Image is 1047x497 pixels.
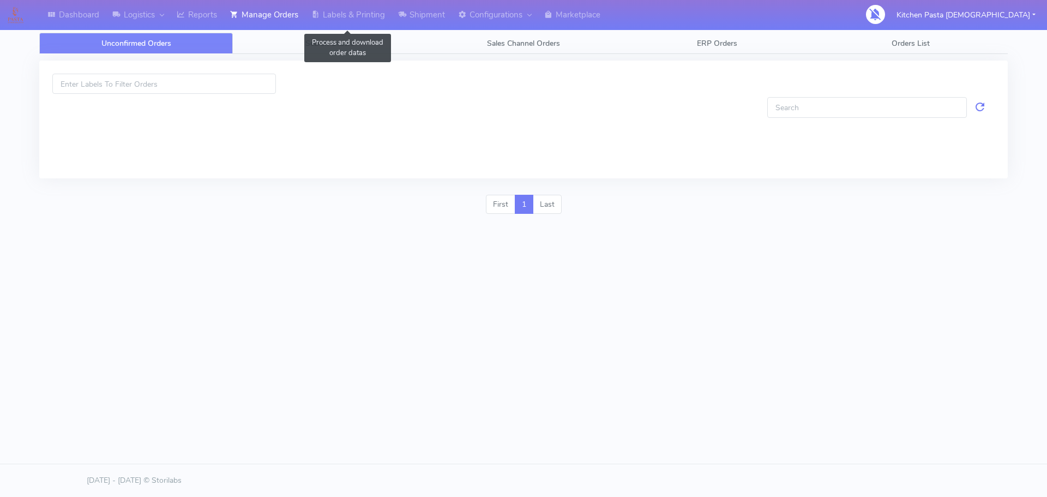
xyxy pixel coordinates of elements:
[515,195,533,214] a: 1
[697,38,737,49] span: ERP Orders
[52,74,276,94] input: Enter Labels To Filter Orders
[305,38,354,49] span: Search Orders
[892,38,930,49] span: Orders List
[487,38,560,49] span: Sales Channel Orders
[39,33,1008,54] ul: Tabs
[888,4,1044,26] button: Kitchen Pasta [DEMOGRAPHIC_DATA]
[767,97,967,117] input: Search
[101,38,171,49] span: Unconfirmed Orders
